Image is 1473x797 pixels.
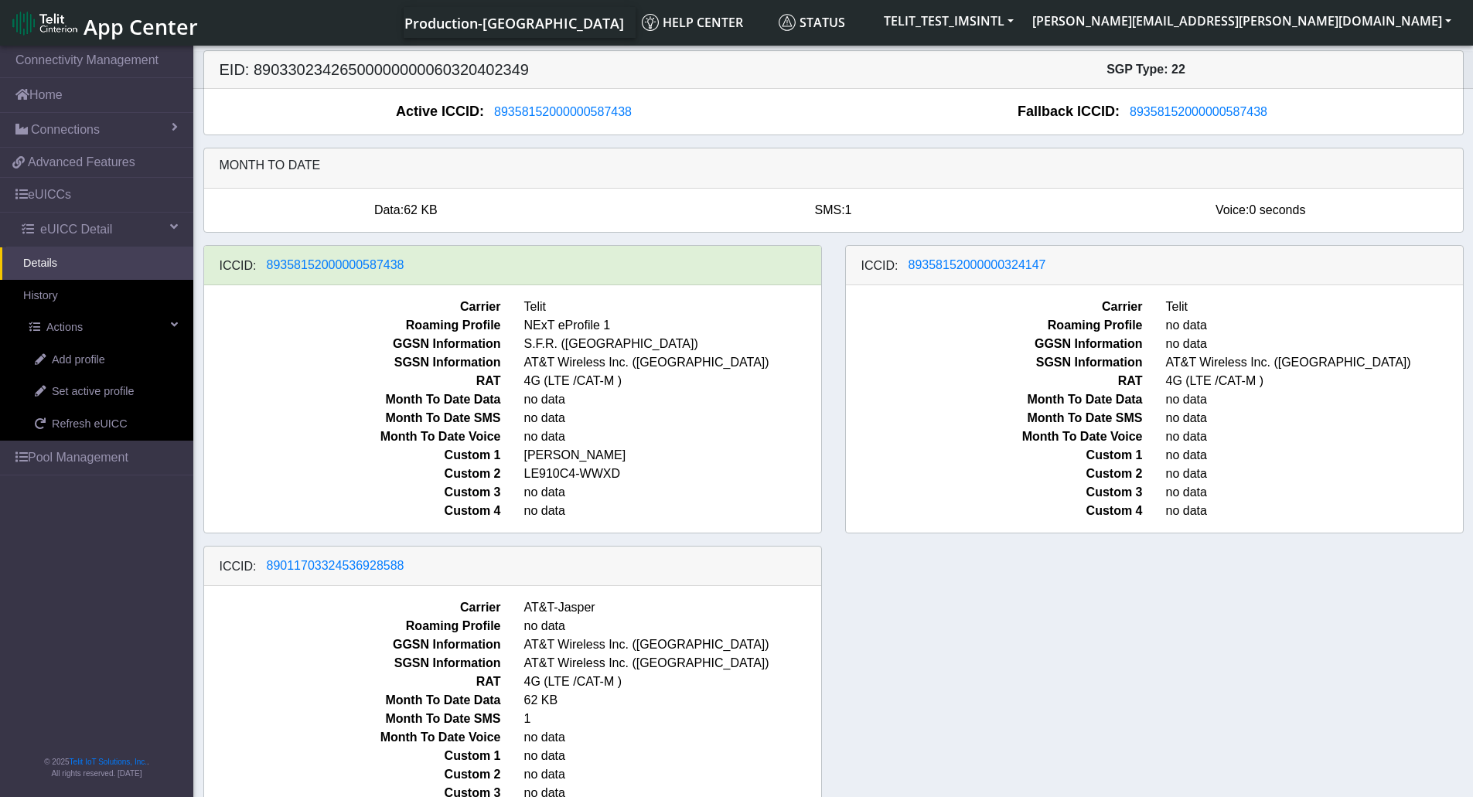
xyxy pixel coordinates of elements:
span: GGSN Information [193,335,513,353]
span: Refresh eUICC [52,416,128,433]
span: no data [513,765,833,784]
span: Fallback ICCID: [1018,101,1120,122]
a: Refresh eUICC [12,408,193,441]
a: Add profile [12,344,193,376]
span: AT&T Wireless Inc. ([GEOGRAPHIC_DATA]) [513,654,833,673]
a: Help center [636,7,772,38]
span: Month To Date SMS [193,409,513,427]
span: LE910C4-WWXD [513,465,833,483]
span: Custom 4 [834,502,1154,520]
span: 1 [845,203,852,216]
a: Status [772,7,875,38]
span: Connections [31,121,100,139]
span: Roaming Profile [193,316,513,335]
a: eUICC Detail [6,213,193,247]
span: Production-[GEOGRAPHIC_DATA] [404,14,624,32]
span: Help center [642,14,743,31]
span: Roaming Profile [834,316,1154,335]
span: 0 seconds [1249,203,1305,216]
span: AT&T-Jasper [513,598,833,617]
span: Actions [46,319,83,336]
span: App Center [84,12,198,41]
span: SMS: [814,203,844,216]
span: Active ICCID: [396,101,484,122]
span: AT&T Wireless Inc. ([GEOGRAPHIC_DATA]) [513,635,833,654]
span: Month To Date Data [193,691,513,710]
span: Telit [513,298,833,316]
span: Custom 2 [193,765,513,784]
span: no data [513,617,833,635]
a: Telit IoT Solutions, Inc. [70,758,147,766]
span: no data [513,747,833,765]
span: Set active profile [52,383,134,400]
span: Carrier [834,298,1154,316]
span: NExT eProfile 1 [513,316,833,335]
a: Actions [6,312,193,344]
span: 89011703324536928588 [267,559,404,572]
span: Month To Date Voice [193,427,513,446]
a: Your current platform instance [404,7,623,38]
a: App Center [12,6,196,39]
span: 4G (LTE /CAT-M ) [513,673,833,691]
span: 89358152000000587438 [267,258,404,271]
span: 4G (LTE /CAT-M ) [513,372,833,390]
span: GGSN Information [834,335,1154,353]
span: 1 [513,710,833,728]
h5: EID: 89033023426500000000060320402349 [208,60,834,79]
span: Status [779,14,845,31]
span: no data [513,502,833,520]
span: 89358152000000587438 [494,105,632,118]
button: 89358152000000587438 [257,255,414,275]
span: [PERSON_NAME] [513,446,833,465]
span: Month To Date SMS [193,710,513,728]
span: AT&T Wireless Inc. ([GEOGRAPHIC_DATA]) [513,353,833,372]
span: 62 KB [513,691,833,710]
span: Custom 3 [193,483,513,502]
h6: ICCID: [220,258,257,273]
span: SGP Type: 22 [1106,63,1185,76]
span: S.F.R. ([GEOGRAPHIC_DATA]) [513,335,833,353]
span: RAT [834,372,1154,390]
span: Month To Date Voice [193,728,513,747]
h6: Month to date [220,158,1447,172]
span: Add profile [52,352,105,369]
span: Custom 3 [834,483,1154,502]
button: 89358152000000587438 [484,102,642,122]
span: no data [513,483,833,502]
span: Advanced Features [28,153,135,172]
span: eUICC Detail [40,220,112,239]
span: Roaming Profile [193,617,513,635]
img: knowledge.svg [642,14,659,31]
span: Month To Date Voice [834,427,1154,446]
button: 89358152000000587438 [1120,102,1277,122]
span: Month To Date Data [193,390,513,409]
h6: ICCID: [861,258,898,273]
span: Data: [374,203,404,216]
span: Custom 1 [193,747,513,765]
button: TELIT_TEST_IMSINTL [875,7,1023,35]
span: Carrier [193,298,513,316]
span: no data [513,728,833,747]
button: 89358152000000324147 [898,255,1056,275]
span: 62 KB [404,203,438,216]
span: SGSN Information [193,654,513,673]
button: 89011703324536928588 [257,556,414,576]
img: status.svg [779,14,796,31]
h6: ICCID: [220,559,257,574]
span: Custom 2 [193,465,513,483]
span: 89358152000000587438 [1130,105,1267,118]
span: Voice: [1216,203,1250,216]
span: no data [513,390,833,409]
span: Custom 1 [193,446,513,465]
img: logo-telit-cinterion-gw-new.png [12,11,77,36]
span: SGSN Information [193,353,513,372]
span: Month To Date Data [834,390,1154,409]
span: no data [513,427,833,446]
span: Custom 1 [834,446,1154,465]
span: RAT [193,372,513,390]
span: 89358152000000324147 [909,258,1046,271]
span: RAT [193,673,513,691]
span: GGSN Information [193,635,513,654]
span: no data [513,409,833,427]
button: [PERSON_NAME][EMAIL_ADDRESS][PERSON_NAME][DOMAIN_NAME] [1023,7,1461,35]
